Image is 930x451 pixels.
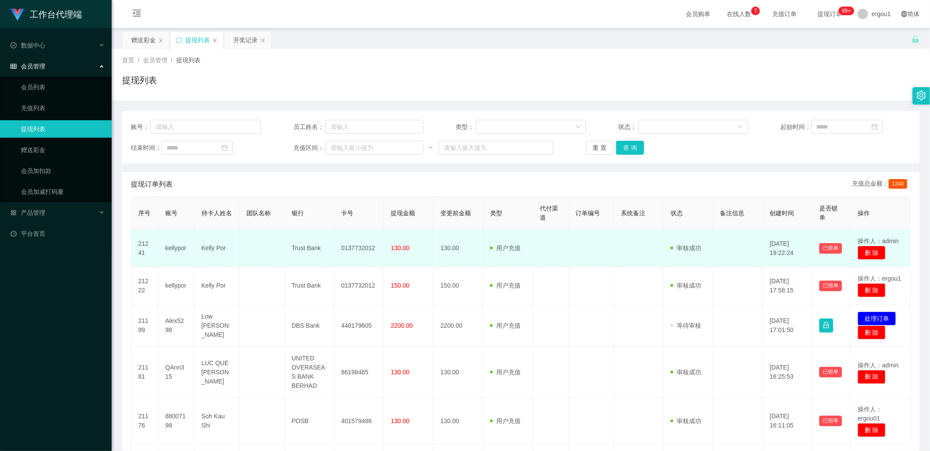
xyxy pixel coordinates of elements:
[671,322,701,329] span: 等待审核
[433,305,483,347] td: 2200.00
[21,162,105,180] a: 会员加扣款
[194,347,239,398] td: LUC QUE [PERSON_NAME]
[763,267,813,305] td: [DATE] 17:58:15
[858,362,899,369] span: 操作人：admin
[490,210,502,217] span: 类型
[10,210,17,216] i: 图标: appstore-o
[122,57,134,64] span: 首页
[671,244,701,251] span: 审核成功
[194,398,239,444] td: Soh Kau Shi
[30,0,82,28] h1: 工作台代理端
[490,282,521,289] span: 用户充值
[138,57,140,64] span: /
[285,230,334,267] td: Trust Bank
[763,305,813,347] td: [DATE] 17:01:50
[858,406,882,422] span: 操作人：ergou01
[176,37,182,43] i: 图标: sync
[586,141,614,155] button: 重 置
[131,267,158,305] td: 21222
[325,141,423,155] input: 请输入最小值为
[194,305,239,347] td: Low [PERSON_NAME]
[616,141,644,155] button: 查 询
[201,210,232,217] span: 持卡人姓名
[194,230,239,267] td: Kelly Por
[158,230,194,267] td: kellypor
[21,78,105,96] a: 会员列表
[176,57,201,64] span: 提现列表
[233,32,258,48] div: 开奖记录
[334,305,384,347] td: 448179605
[576,124,581,130] i: 图标: down
[131,305,158,347] td: 21199
[433,230,483,267] td: 130.00
[143,57,167,64] span: 会员管理
[334,347,384,398] td: 86198465
[122,74,157,87] h1: 提现列表
[10,9,24,21] img: logo.9652507e.png
[285,305,334,347] td: DBS Bank
[781,122,811,132] span: 起始时间：
[819,367,842,377] button: 已锁单
[131,398,158,444] td: 21176
[456,122,476,132] span: 类型：
[763,230,813,267] td: [DATE] 19:22:24
[10,209,45,216] span: 产品管理
[490,244,521,251] span: 用户充值
[490,369,521,376] span: 用户充值
[490,417,521,424] span: 用户充值
[131,32,156,48] div: 赠送彩金
[131,122,150,132] span: 账号：
[858,326,886,339] button: 删 除
[158,38,164,43] i: 图标: close
[858,312,896,326] button: 处理订单
[858,246,886,260] button: 删 除
[540,205,558,221] span: 代付渠道
[763,347,813,398] td: [DATE] 16:25:53
[819,281,842,291] button: 已锁单
[131,230,158,267] td: 21241
[618,122,638,132] span: 状态：
[391,417,409,424] span: 130.00
[10,63,17,69] i: 图标: table
[158,347,194,398] td: QAnn315
[819,243,842,254] button: 已锁单
[490,322,521,329] span: 用户充值
[325,120,423,134] input: 请输入
[671,210,683,217] span: 状态
[813,11,846,17] span: 提现订单
[671,282,701,289] span: 审核成功
[285,347,334,398] td: UNITED OVERASEAS BANK BERHAD
[221,145,228,151] i: 图标: calendar
[10,63,45,70] span: 会员管理
[738,124,743,130] i: 图标: down
[440,210,471,217] span: 变更前金额
[246,210,271,217] span: 团队名称
[341,210,354,217] span: 卡号
[131,347,158,398] td: 21181
[212,38,218,43] i: 图标: close
[576,210,600,217] span: 订单编号
[439,141,553,155] input: 请输入最大值为
[858,370,886,384] button: 删 除
[912,35,920,43] i: 图标: unlock
[138,210,150,217] span: 序号
[285,398,334,444] td: POSB
[858,283,886,297] button: 删 除
[433,347,483,398] td: 130.00
[334,267,384,305] td: 0137732012
[122,0,152,28] i: 图标: menu-fold
[260,38,266,43] i: 图标: close
[158,398,194,444] td: 88007198
[293,122,325,132] span: 员工姓名：
[819,205,838,221] span: 是否锁单
[423,143,439,153] span: ~
[185,32,210,48] div: 提现列表
[21,99,105,117] a: 充值列表
[10,42,17,48] i: 图标: check-circle-o
[722,11,756,17] span: 在线人数
[21,183,105,200] a: 会员加减打码量
[838,7,854,15] sup: 1109
[872,124,878,130] i: 图标: calendar
[433,398,483,444] td: 130.00
[621,210,645,217] span: 系统备注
